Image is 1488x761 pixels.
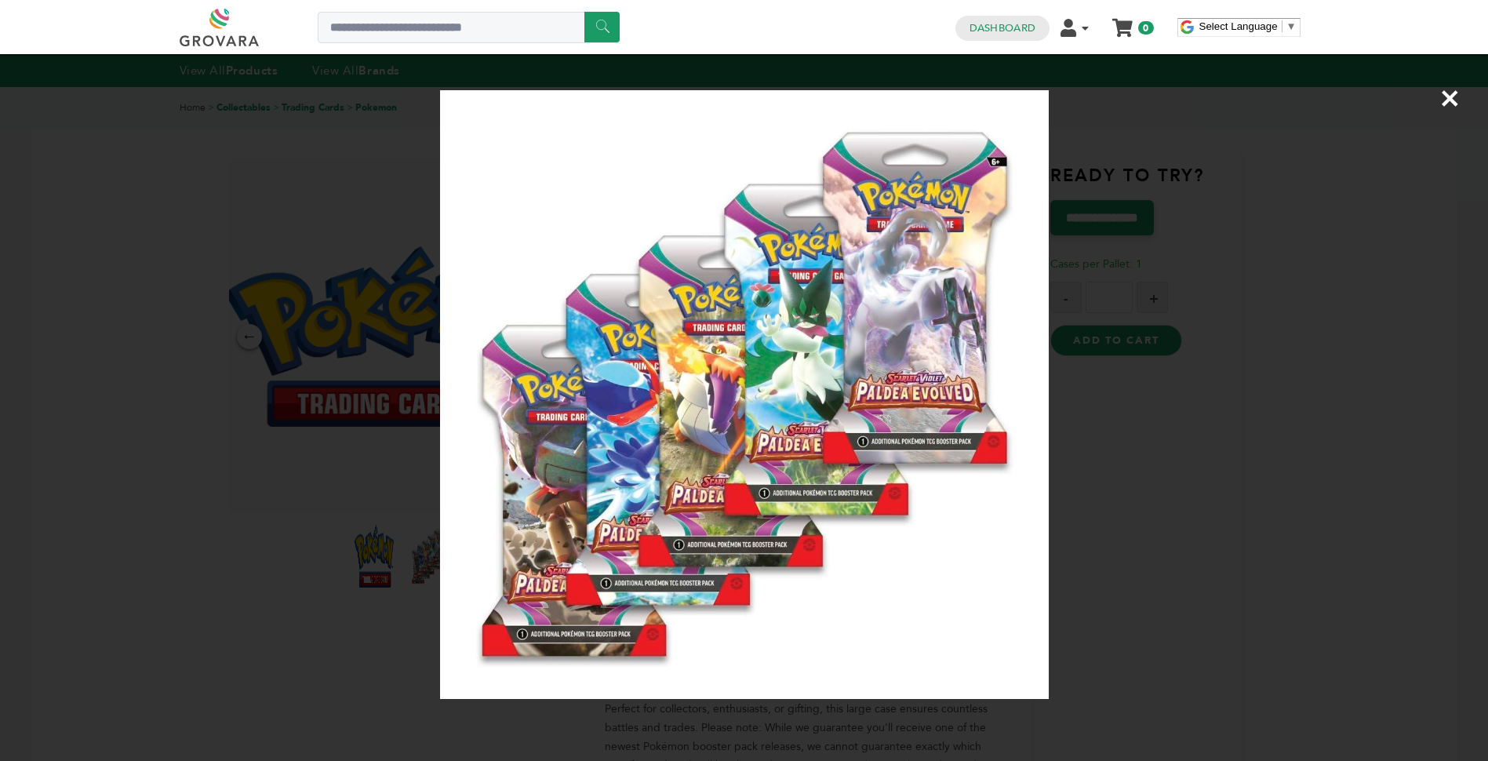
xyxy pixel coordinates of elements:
span: ▼ [1286,20,1297,32]
span: 0 [1138,21,1153,35]
input: Search a product or brand... [318,12,620,43]
a: Dashboard [970,21,1035,35]
a: My Cart [1113,14,1131,31]
a: Select Language​ [1199,20,1297,32]
img: Image Preview [440,90,1049,699]
span: × [1439,76,1461,120]
span: Select Language [1199,20,1278,32]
